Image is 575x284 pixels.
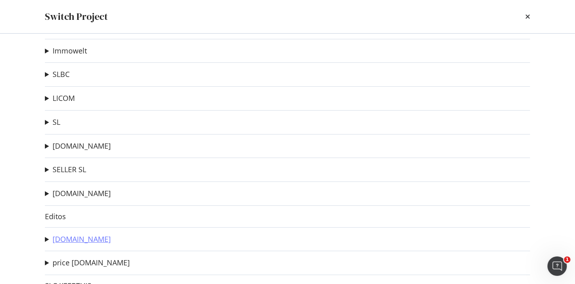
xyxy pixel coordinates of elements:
[548,256,567,276] iframe: Intercom live chat
[53,94,75,102] a: LICOM
[45,234,111,245] summary: [DOMAIN_NAME]
[45,258,130,268] summary: price [DOMAIN_NAME]
[45,164,86,175] summary: SELLER SL
[45,212,66,221] a: Editos
[53,142,111,150] a: [DOMAIN_NAME]
[53,118,60,126] a: SL
[45,141,111,152] summary: [DOMAIN_NAME]
[53,47,87,55] a: Immowelt
[53,189,111,198] a: [DOMAIN_NAME]
[45,93,75,104] summary: LICOM
[53,70,70,79] a: SLBC
[45,117,60,128] summary: SL
[45,46,87,56] summary: Immowelt
[525,10,530,23] div: times
[53,235,111,243] a: [DOMAIN_NAME]
[53,258,130,267] a: price [DOMAIN_NAME]
[564,256,571,263] span: 1
[45,69,70,80] summary: SLBC
[45,188,111,199] summary: [DOMAIN_NAME]
[45,10,108,23] div: Switch Project
[53,165,86,174] a: SELLER SL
